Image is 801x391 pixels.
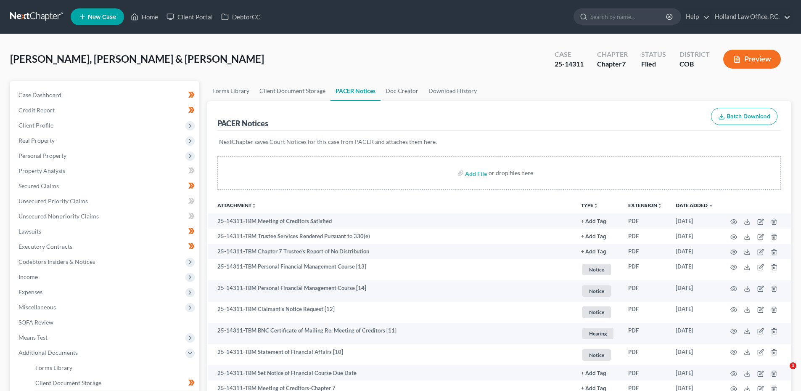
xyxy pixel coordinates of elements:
[207,213,574,229] td: 25-14311-TBM Meeting of Creditors Satisfied
[679,50,710,59] div: District
[669,323,720,344] td: [DATE]
[641,50,666,59] div: Status
[207,259,574,281] td: 25-14311-TBM Personal Financial Management Course [13]
[217,202,256,208] a: Attachmentunfold_more
[581,217,615,225] a: + Add Tag
[489,169,533,177] div: or drop files here
[19,319,53,326] span: SOFA Review
[207,229,574,244] td: 25-14311-TBM Trustee Services Rendered Pursuant to 330(e)
[669,344,720,366] td: [DATE]
[127,9,162,24] a: Home
[582,306,611,318] span: Notice
[35,364,72,371] span: Forms Library
[19,182,59,189] span: Secured Claims
[88,14,116,20] span: New Case
[708,203,714,208] i: expand_more
[19,258,95,265] span: Codebtors Insiders & Notices
[657,203,662,208] i: unfold_more
[711,9,790,24] a: Holland Law Office, P.C.
[19,91,61,98] span: Case Dashboard
[676,202,714,208] a: Date Added expand_more
[19,122,53,129] span: Client Profile
[790,362,796,369] span: 1
[555,50,584,59] div: Case
[669,280,720,302] td: [DATE]
[669,244,720,259] td: [DATE]
[29,375,199,391] a: Client Document Storage
[207,365,574,380] td: 25-14311-TBM Set Notice of Financial Course Due Date
[621,213,669,229] td: PDF
[582,328,613,339] span: Hearing
[582,285,611,297] span: Notice
[669,365,720,380] td: [DATE]
[19,273,38,280] span: Income
[217,9,264,24] a: DebtorCC
[35,379,101,386] span: Client Document Storage
[12,239,199,254] a: Executory Contracts
[19,152,66,159] span: Personal Property
[581,234,606,239] button: + Add Tag
[723,50,781,69] button: Preview
[727,113,770,120] span: Batch Download
[19,167,65,174] span: Property Analysis
[381,81,423,101] a: Doc Creator
[207,323,574,344] td: 25-14311-TBM BNC Certificate of Mailing Re: Meeting of Creditors [11]
[621,365,669,380] td: PDF
[621,259,669,281] td: PDF
[581,232,615,240] a: + Add Tag
[711,108,777,125] button: Batch Download
[219,138,779,146] p: NextChapter saves Court Notices for this case from PACER and attaches them here.
[581,348,615,362] a: Notice
[12,178,199,194] a: Secured Claims
[207,344,574,366] td: 25-14311-TBM Statement of Financial Affairs [10]
[19,288,42,295] span: Expenses
[12,194,199,209] a: Unsecured Priority Claims
[207,280,574,302] td: 25-14311-TBM Personal Financial Management Course [14]
[19,213,99,220] span: Unsecured Nonpriority Claims
[669,259,720,281] td: [DATE]
[582,349,611,361] span: Notice
[29,360,199,375] a: Forms Library
[254,81,330,101] a: Client Document Storage
[581,371,606,376] button: + Add Tag
[581,203,598,208] button: TYPEunfold_more
[669,213,720,229] td: [DATE]
[597,50,628,59] div: Chapter
[555,59,584,69] div: 25-14311
[581,284,615,298] a: Notice
[423,81,482,101] a: Download History
[621,323,669,344] td: PDF
[621,244,669,259] td: PDF
[12,88,199,103] a: Case Dashboard
[19,334,48,341] span: Means Test
[593,203,598,208] i: unfold_more
[330,81,381,101] a: PACER Notices
[12,163,199,178] a: Property Analysis
[621,302,669,323] td: PDF
[207,81,254,101] a: Forms Library
[581,247,615,255] a: + Add Tag
[641,59,666,69] div: Filed
[19,243,72,250] span: Executory Contracts
[621,344,669,366] td: PDF
[10,53,264,65] span: [PERSON_NAME], [PERSON_NAME] & [PERSON_NAME]
[207,302,574,323] td: 25-14311-TBM Claimant's Notice Request [12]
[12,103,199,118] a: Credit Report
[19,137,55,144] span: Real Property
[622,60,626,68] span: 7
[581,219,606,224] button: + Add Tag
[12,224,199,239] a: Lawsuits
[582,264,611,275] span: Notice
[621,280,669,302] td: PDF
[597,59,628,69] div: Chapter
[19,303,56,311] span: Miscellaneous
[19,349,78,356] span: Additional Documents
[19,197,88,205] span: Unsecured Priority Claims
[217,118,268,128] div: PACER Notices
[669,229,720,244] td: [DATE]
[621,229,669,244] td: PDF
[669,302,720,323] td: [DATE]
[581,369,615,377] a: + Add Tag
[772,362,793,383] iframe: Intercom live chat
[251,203,256,208] i: unfold_more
